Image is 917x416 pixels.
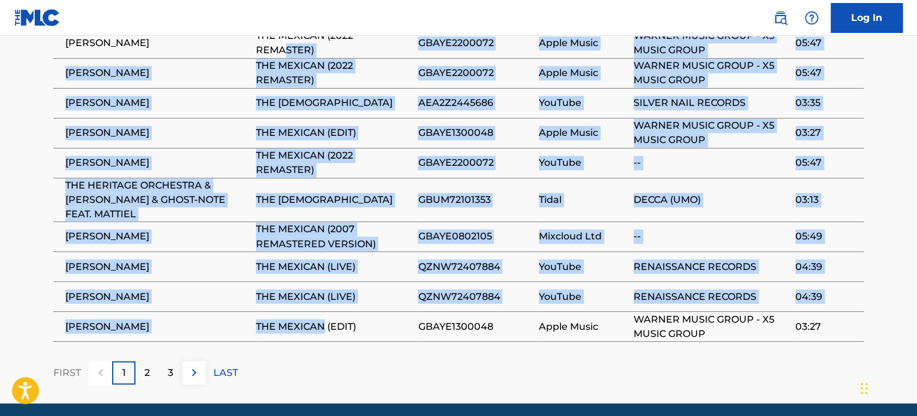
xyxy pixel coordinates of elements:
span: 05:47 [795,66,858,80]
span: AEA2Z2445686 [418,96,533,110]
p: 2 [144,365,150,379]
span: WARNER MUSIC GROUP - X5 MUSIC GROUP [634,29,789,57]
span: RENAISSANCE RECORDS [634,289,789,303]
div: Help [800,6,824,30]
span: THE [DEMOGRAPHIC_DATA] [256,96,412,110]
span: Apple Music [539,126,628,140]
span: DECCA (UMO) [634,193,789,207]
span: GBAYE0802105 [418,229,533,244]
span: Tidal [539,193,628,207]
span: GBAYE2200072 [418,66,533,80]
iframe: Chat Widget [857,359,917,416]
span: YouTube [539,96,628,110]
span: 05:47 [795,36,858,50]
span: 05:49 [795,229,858,244]
span: 03:35 [795,96,858,110]
span: [PERSON_NAME] [65,126,250,140]
span: Mixcloud Ltd [539,229,628,244]
span: 03:27 [795,126,858,140]
p: LAST [213,365,238,379]
a: Public Search [768,6,792,30]
span: WARNER MUSIC GROUP - X5 MUSIC GROUP [634,119,789,147]
span: THE HERITAGE ORCHESTRA & [PERSON_NAME] & GHOST-NOTE FEAT. MATTIEL [65,178,250,221]
span: [PERSON_NAME] [65,156,250,170]
span: QZNW72407884 [418,259,533,274]
span: THE MEXICAN (LIVE) [256,259,412,274]
span: 04:39 [795,289,858,303]
span: THE MEXICAN (EDIT) [256,126,412,140]
span: [PERSON_NAME] [65,259,250,274]
span: [PERSON_NAME] [65,36,250,50]
span: -- [634,156,789,170]
span: GBAYE2200072 [418,36,533,50]
p: FIRST [53,365,81,379]
span: YouTube [539,259,628,274]
div: Drag [861,371,868,406]
span: THE MEXICAN (2022 REMASTER) [256,148,412,177]
p: 1 [122,365,126,379]
span: [PERSON_NAME] [65,289,250,303]
span: [PERSON_NAME] [65,229,250,244]
span: RENAISSANCE RECORDS [634,259,789,274]
span: [PERSON_NAME] [65,96,250,110]
img: MLC Logo [14,9,61,26]
span: YouTube [539,289,628,303]
span: WARNER MUSIC GROUP - X5 MUSIC GROUP [634,59,789,87]
span: Apple Music [539,66,628,80]
span: 05:47 [795,156,858,170]
span: THE [DEMOGRAPHIC_DATA] [256,193,412,207]
span: Apple Music [539,36,628,50]
span: GBAYE1300048 [418,126,533,140]
span: -- [634,229,789,244]
span: [PERSON_NAME] [65,319,250,333]
span: GBAYE2200072 [418,156,533,170]
img: right [187,365,201,379]
span: SILVER NAIL RECORDS [634,96,789,110]
p: 3 [168,365,173,379]
span: QZNW72407884 [418,289,533,303]
span: THE MEXICAN (2022 REMASTER) [256,29,412,57]
span: 04:39 [795,259,858,274]
span: THE MEXICAN (2022 REMASTER) [256,59,412,87]
span: YouTube [539,156,628,170]
img: help [804,11,819,25]
span: GBUM72101353 [418,193,533,207]
span: 03:27 [795,319,858,333]
span: [PERSON_NAME] [65,66,250,80]
span: THE MEXICAN (2007 REMASTERED VERSION) [256,222,412,251]
span: GBAYE1300048 [418,319,533,333]
span: THE MEXICAN (EDIT) [256,319,412,333]
a: Log In [831,3,903,33]
span: 03:13 [795,193,858,207]
img: search [773,11,788,25]
span: WARNER MUSIC GROUP - X5 MUSIC GROUP [634,312,789,341]
span: Apple Music [539,319,628,333]
span: THE MEXICAN (LIVE) [256,289,412,303]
